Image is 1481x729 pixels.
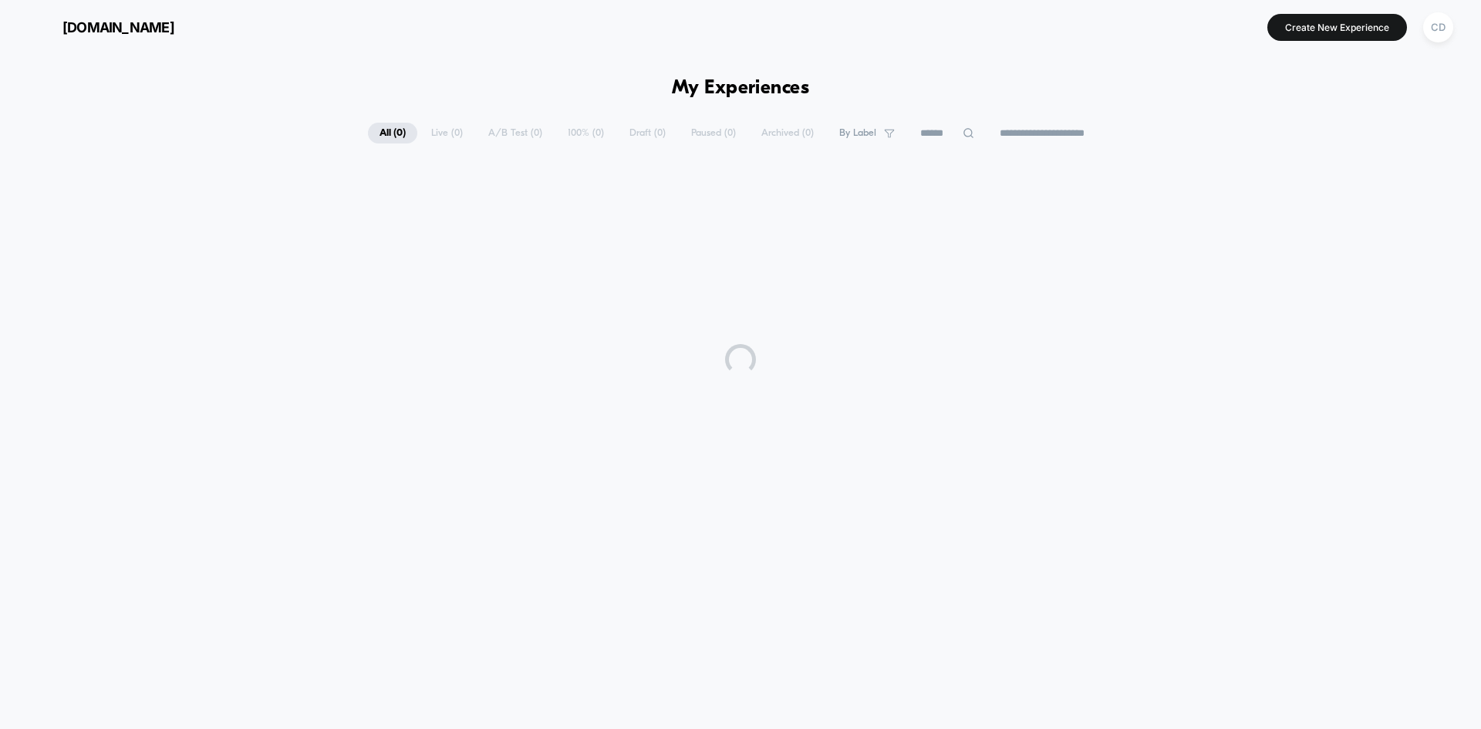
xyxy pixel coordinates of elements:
span: [DOMAIN_NAME] [62,19,174,35]
button: Create New Experience [1267,14,1407,41]
div: CD [1423,12,1453,42]
span: All ( 0 ) [368,123,417,143]
button: CD [1419,12,1458,43]
button: [DOMAIN_NAME] [23,15,179,39]
span: By Label [839,127,876,139]
h1: My Experiences [672,77,810,100]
